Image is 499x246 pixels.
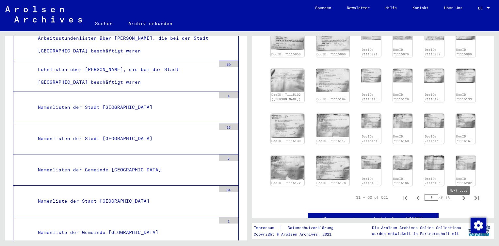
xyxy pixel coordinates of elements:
[33,101,216,114] div: Namenlisten der Stadt [GEOGRAPHIC_DATA]
[393,48,409,56] a: DocID: 71115076
[271,93,301,101] a: DocID: 71115102 ([PERSON_NAME])
[219,154,238,161] div: 2
[33,63,216,89] div: Lohnlisten über [PERSON_NAME], die bei der Stadt [GEOGRAPHIC_DATA] beschäftigt waren
[398,191,411,204] button: First page
[271,155,304,181] img: 001.jpg
[362,48,378,56] a: DocID: 71115071
[33,132,216,145] div: Namenlisten der Stadt [GEOGRAPHIC_DATA]
[316,25,350,51] img: 001.jpg
[219,60,238,67] div: 60
[121,16,180,31] a: Archiv erkunden
[5,6,82,22] img: Arolsen_neg.svg
[33,164,216,176] div: Namenlisten der Gemeinde [GEOGRAPHIC_DATA]
[456,114,476,128] img: 001.jpg
[362,177,378,185] a: DocID: 71115183
[362,93,378,101] a: DocID: 71115115
[425,135,441,143] a: DocID: 71115163
[33,195,216,208] div: Namenliste der Stadt [GEOGRAPHIC_DATA]
[393,135,409,143] a: DocID: 71115159
[393,69,413,83] img: 001.jpg
[393,114,413,128] img: 001.jpg
[316,139,346,143] a: DocID: 71115147
[271,139,301,143] a: DocID: 71115139
[456,69,476,83] img: 001.jpg
[372,231,461,237] p: wurden entwickelt in Partnerschaft mit
[467,223,491,239] img: yv_logo.png
[282,224,341,231] a: Datenschutzerklärung
[470,191,483,204] button: Last page
[425,195,457,201] div: of 18
[87,16,121,31] a: Suchen
[457,191,470,204] button: Next page
[456,135,472,143] a: DocID: 71115167
[219,123,238,130] div: 35
[424,69,444,83] img: 001.jpg
[271,52,301,56] a: DocID: 71115059
[471,218,486,233] img: Zustimmung ändern
[33,32,216,57] div: Arbeitsstundenlisten über [PERSON_NAME], die bei der Stadt [GEOGRAPHIC_DATA] beschäftigt waren
[271,69,304,92] img: 001.jpg
[361,114,381,128] img: 001.jpg
[271,114,304,138] img: 001.jpg
[254,224,341,231] div: |
[356,195,388,200] div: 31 – 60 of 521
[393,93,409,101] a: DocID: 71115120
[316,52,346,56] a: DocID: 71115066
[362,135,378,143] a: DocID: 71115154
[411,191,425,204] button: Previous page
[425,48,441,56] a: DocID: 71115082
[393,177,409,185] a: DocID: 71115186
[254,224,280,231] a: Impressum
[424,155,444,170] img: 001.jpg
[361,69,381,83] img: 001.jpg
[219,217,238,224] div: 1
[316,181,346,185] a: DocID: 71115178
[478,6,485,10] span: DE
[33,226,216,239] div: Namenliste der Gemeinde [GEOGRAPHIC_DATA]
[316,97,346,101] a: DocID: 71115104
[393,155,413,170] img: 001.jpg
[425,177,441,185] a: DocID: 71115195
[316,114,350,137] img: 001.jpg
[424,114,444,128] img: 001.jpg
[456,93,472,101] a: DocID: 71115133
[372,225,461,231] p: Die Arolsen Archives Online-Collections
[316,69,350,92] img: 001.jpg
[219,186,238,192] div: 64
[316,155,350,180] img: 001.jpg
[425,93,441,101] a: DocID: 71115126
[254,231,341,237] p: Copyright © Arolsen Archives, 2021
[271,181,301,185] a: DocID: 71115172
[219,92,238,98] div: 4
[456,177,472,185] a: DocID: 71115202
[271,25,304,50] img: 001.jpg
[456,155,476,170] img: 001.jpg
[361,155,381,169] img: 001.jpg
[323,215,423,222] a: See comments created before [DATE]
[456,48,472,56] a: DocID: 71115086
